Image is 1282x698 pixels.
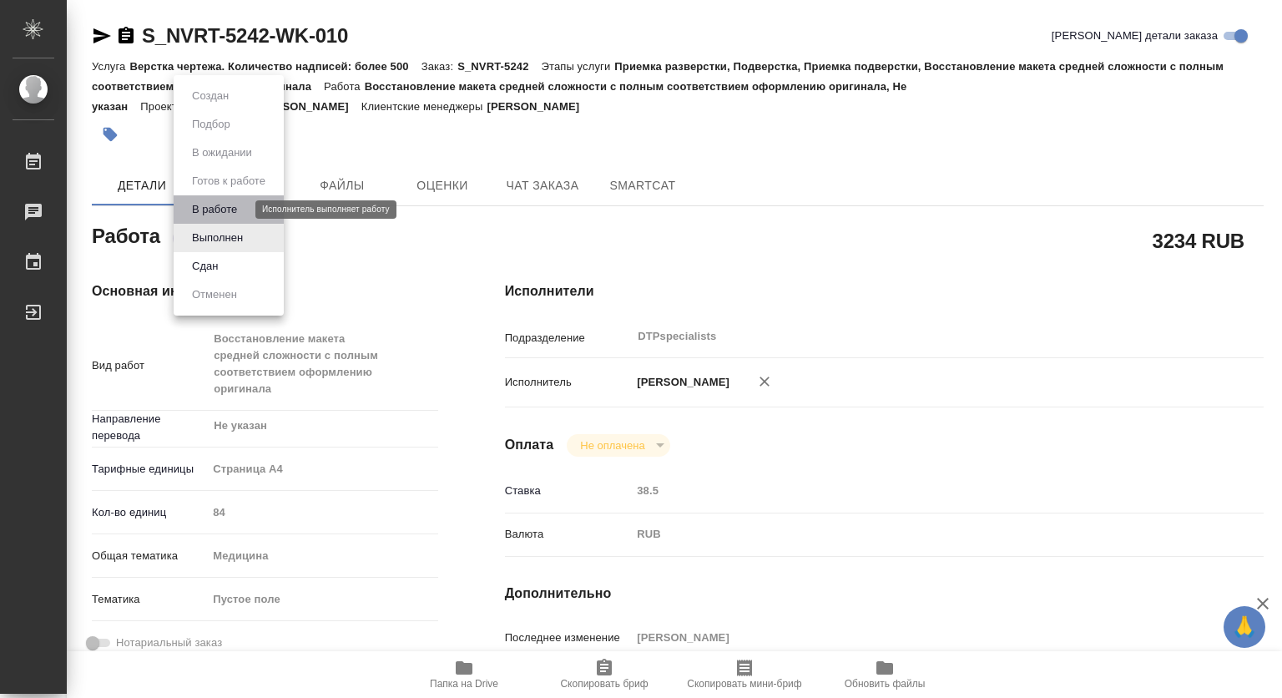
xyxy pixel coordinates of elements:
button: Создан [187,87,234,105]
button: В ожидании [187,144,257,162]
button: Выполнен [187,229,248,247]
button: Отменен [187,286,242,304]
button: В работе [187,200,242,219]
button: Подбор [187,115,235,134]
button: Сдан [187,257,223,276]
button: Готов к работе [187,172,270,190]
